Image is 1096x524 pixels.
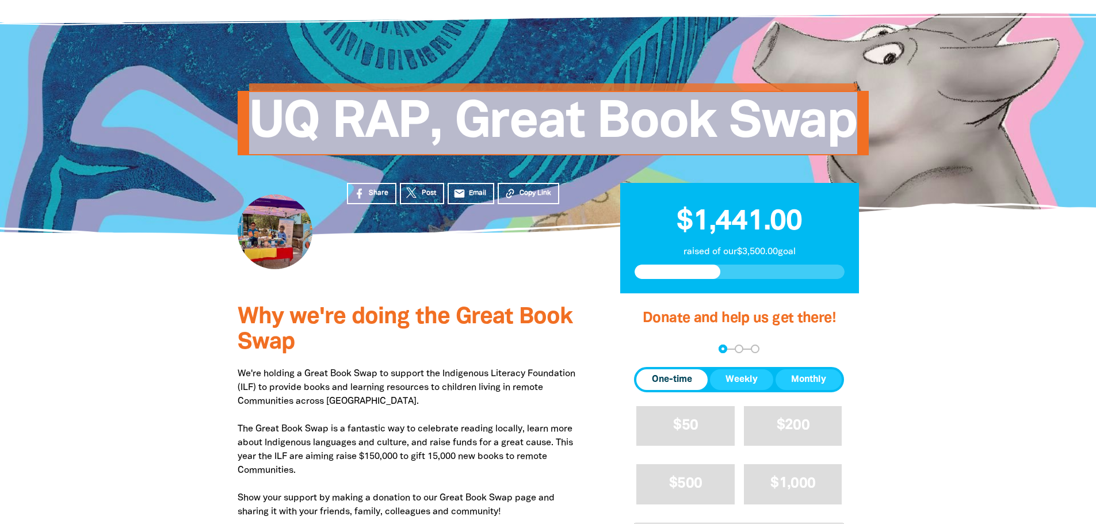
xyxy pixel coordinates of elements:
[719,345,727,353] button: Navigate to step 1 of 3 to enter your donation amount
[422,188,436,198] span: Post
[636,406,735,446] button: $50
[636,464,735,504] button: $500
[710,369,773,390] button: Weekly
[498,183,559,204] button: Copy Link
[776,369,842,390] button: Monthly
[469,188,486,198] span: Email
[635,245,845,259] p: raised of our $3,500.00 goal
[238,367,586,519] p: We're holding a Great Book Swap to support the Indigenous Literacy Foundation (ILF) to provide bo...
[520,188,551,198] span: Copy Link
[249,100,857,155] span: UQ RAP, Great Book Swap
[369,188,388,198] span: Share
[770,477,815,490] span: $1,000
[400,183,444,204] a: Post
[735,345,743,353] button: Navigate to step 2 of 3 to enter your details
[652,373,692,387] span: One-time
[791,373,826,387] span: Monthly
[238,307,572,353] span: Why we're doing the Great Book Swap
[673,419,698,432] span: $50
[636,369,708,390] button: One-time
[453,188,465,200] i: email
[669,477,702,490] span: $500
[751,345,759,353] button: Navigate to step 3 of 3 to enter your payment details
[448,183,495,204] a: emailEmail
[634,367,844,392] div: Donation frequency
[725,373,758,387] span: Weekly
[744,464,842,504] button: $1,000
[347,183,396,204] a: Share
[677,209,802,235] span: $1,441.00
[643,312,836,325] span: Donate and help us get there!
[744,406,842,446] button: $200
[777,419,809,432] span: $200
